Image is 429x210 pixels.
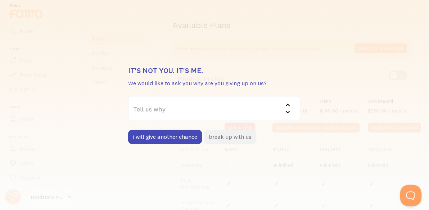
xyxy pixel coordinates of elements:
h3: It's not you. It's me. [128,66,301,75]
label: Tell us why [128,96,301,121]
iframe: Help Scout Beacon - Open [400,185,422,206]
button: i will give another chance [128,130,202,144]
p: We would like to ask you why are you giving up on us? [128,79,301,87]
button: break up with us [204,130,257,144]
